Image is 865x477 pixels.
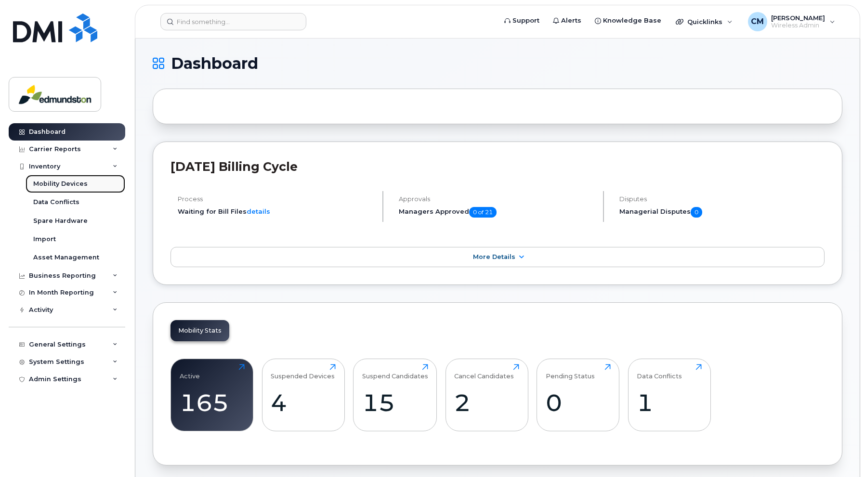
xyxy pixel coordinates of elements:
[691,207,702,218] span: 0
[362,364,428,425] a: Suspend Candidates15
[399,195,595,203] h4: Approvals
[454,364,519,425] a: Cancel Candidates2
[469,207,497,218] span: 0 of 21
[180,388,245,417] div: 165
[546,388,611,417] div: 0
[473,253,515,260] span: More Details
[171,56,258,71] span: Dashboard
[180,364,245,425] a: Active165
[178,207,374,216] li: Waiting for Bill Files
[271,364,335,380] div: Suspended Devices
[247,207,270,215] a: details
[637,364,682,380] div: Data Conflicts
[454,388,519,417] div: 2
[619,195,825,203] h4: Disputes
[362,364,428,380] div: Suspend Candidates
[271,388,336,417] div: 4
[178,195,374,203] h4: Process
[619,207,825,218] h5: Managerial Disputes
[454,364,514,380] div: Cancel Candidates
[180,364,200,380] div: Active
[170,159,825,174] h2: [DATE] Billing Cycle
[546,364,595,380] div: Pending Status
[362,388,428,417] div: 15
[271,364,336,425] a: Suspended Devices4
[546,364,611,425] a: Pending Status0
[399,207,595,218] h5: Managers Approved
[637,364,702,425] a: Data Conflicts1
[637,388,702,417] div: 1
